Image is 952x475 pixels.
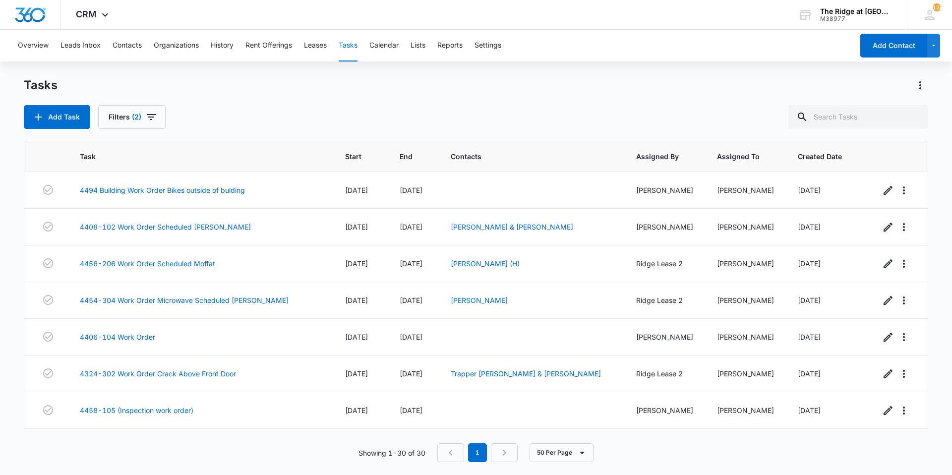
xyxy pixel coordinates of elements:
[400,333,422,341] span: [DATE]
[411,30,425,61] button: Lists
[400,186,422,194] span: [DATE]
[717,185,774,195] div: [PERSON_NAME]
[717,332,774,342] div: [PERSON_NAME]
[912,77,928,93] button: Actions
[345,406,368,415] span: [DATE]
[369,30,399,61] button: Calendar
[24,78,58,93] h1: Tasks
[18,30,49,61] button: Overview
[400,223,422,231] span: [DATE]
[636,368,693,379] div: Ridge Lease 2
[798,151,842,162] span: Created Date
[400,259,422,268] span: [DATE]
[636,185,693,195] div: [PERSON_NAME]
[80,222,251,232] a: 4408-102 Work Order Scheduled [PERSON_NAME]
[451,296,508,304] a: [PERSON_NAME]
[80,258,215,269] a: 4456-206 Work Order Scheduled Moffat
[933,3,941,11] div: notifications count
[80,405,193,416] a: 4458-105 (Inspection work order)
[468,443,487,462] em: 1
[451,223,573,231] a: [PERSON_NAME] & [PERSON_NAME]
[717,295,774,305] div: [PERSON_NAME]
[451,259,520,268] a: [PERSON_NAME] (H)
[636,151,679,162] span: Assigned By
[400,406,422,415] span: [DATE]
[80,295,289,305] a: 4454-304 Work Order Microwave Scheduled [PERSON_NAME]
[636,405,693,416] div: [PERSON_NAME]
[345,259,368,268] span: [DATE]
[798,296,821,304] span: [DATE]
[717,405,774,416] div: [PERSON_NAME]
[400,151,413,162] span: End
[933,3,941,11] span: 124
[400,296,422,304] span: [DATE]
[636,258,693,269] div: Ridge Lease 2
[798,333,821,341] span: [DATE]
[798,186,821,194] span: [DATE]
[717,151,760,162] span: Assigned To
[345,186,368,194] span: [DATE]
[80,185,245,195] a: 4494 Building Work Order Bikes outside of bulding
[80,151,307,162] span: Task
[245,30,292,61] button: Rent Offerings
[339,30,357,61] button: Tasks
[820,15,892,22] div: account id
[798,223,821,231] span: [DATE]
[132,114,141,120] span: (2)
[304,30,327,61] button: Leases
[400,369,422,378] span: [DATE]
[636,295,693,305] div: Ridge Lease 2
[345,296,368,304] span: [DATE]
[345,369,368,378] span: [DATE]
[345,223,368,231] span: [DATE]
[636,332,693,342] div: [PERSON_NAME]
[76,9,97,19] span: CRM
[475,30,501,61] button: Settings
[154,30,199,61] button: Organizations
[345,151,361,162] span: Start
[788,105,928,129] input: Search Tasks
[451,369,601,378] a: Trapper [PERSON_NAME] & [PERSON_NAME]
[717,258,774,269] div: [PERSON_NAME]
[345,333,368,341] span: [DATE]
[358,448,425,458] p: Showing 1-30 of 30
[98,105,166,129] button: Filters(2)
[437,443,518,462] nav: Pagination
[24,105,90,129] button: Add Task
[820,7,892,15] div: account name
[451,151,598,162] span: Contacts
[80,332,155,342] a: 4406-104 Work Order
[211,30,234,61] button: History
[798,406,821,415] span: [DATE]
[636,222,693,232] div: [PERSON_NAME]
[717,368,774,379] div: [PERSON_NAME]
[530,443,594,462] button: 50 Per Page
[437,30,463,61] button: Reports
[798,369,821,378] span: [DATE]
[798,259,821,268] span: [DATE]
[60,30,101,61] button: Leads Inbox
[717,222,774,232] div: [PERSON_NAME]
[80,368,236,379] a: 4324-302 Work Order Crack Above Front Door
[860,34,927,58] button: Add Contact
[113,30,142,61] button: Contacts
